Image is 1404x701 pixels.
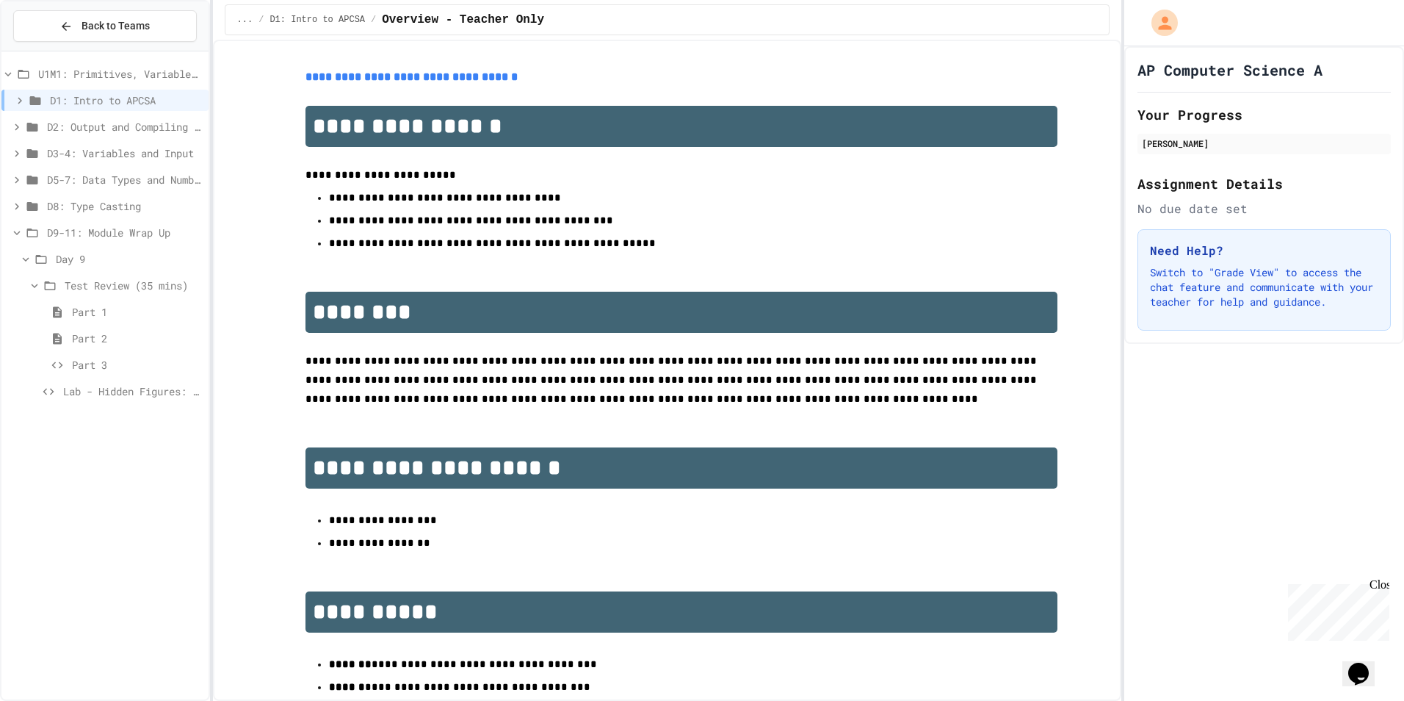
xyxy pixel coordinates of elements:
span: D3-4: Variables and Input [47,145,203,161]
h3: Need Help? [1150,242,1378,259]
span: Part 1 [72,304,203,320]
iframe: chat widget [1342,642,1389,686]
span: D9-11: Module Wrap Up [47,225,203,240]
span: D2: Output and Compiling Code [47,119,203,134]
span: D1: Intro to APCSA [269,14,365,26]
div: Chat with us now!Close [6,6,101,93]
h2: Your Progress [1137,104,1391,125]
h1: AP Computer Science A [1137,60,1322,80]
iframe: chat widget [1282,578,1389,641]
span: Lab - Hidden Figures: Launch Weight Calculator [63,384,203,399]
span: Day 9 [56,251,203,267]
span: D5-7: Data Types and Number Calculations [47,172,203,187]
div: [PERSON_NAME] [1142,137,1386,150]
div: No due date set [1137,200,1391,218]
span: Back to Teams [82,18,150,34]
span: D8: Type Casting [47,198,203,214]
h2: Assignment Details [1137,173,1391,194]
span: ... [237,14,253,26]
span: Test Review (35 mins) [65,278,203,293]
span: D1: Intro to APCSA [50,93,203,108]
p: Switch to "Grade View" to access the chat feature and communicate with your teacher for help and ... [1150,265,1378,309]
span: Part 2 [72,331,203,346]
span: / [258,14,264,26]
span: / [371,14,376,26]
span: Part 3 [72,357,203,373]
span: U1M1: Primitives, Variables, Basic I/O [38,66,203,82]
div: My Account [1136,6,1182,40]
span: Overview - Teacher Only [382,11,544,29]
button: Back to Teams [13,10,197,42]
